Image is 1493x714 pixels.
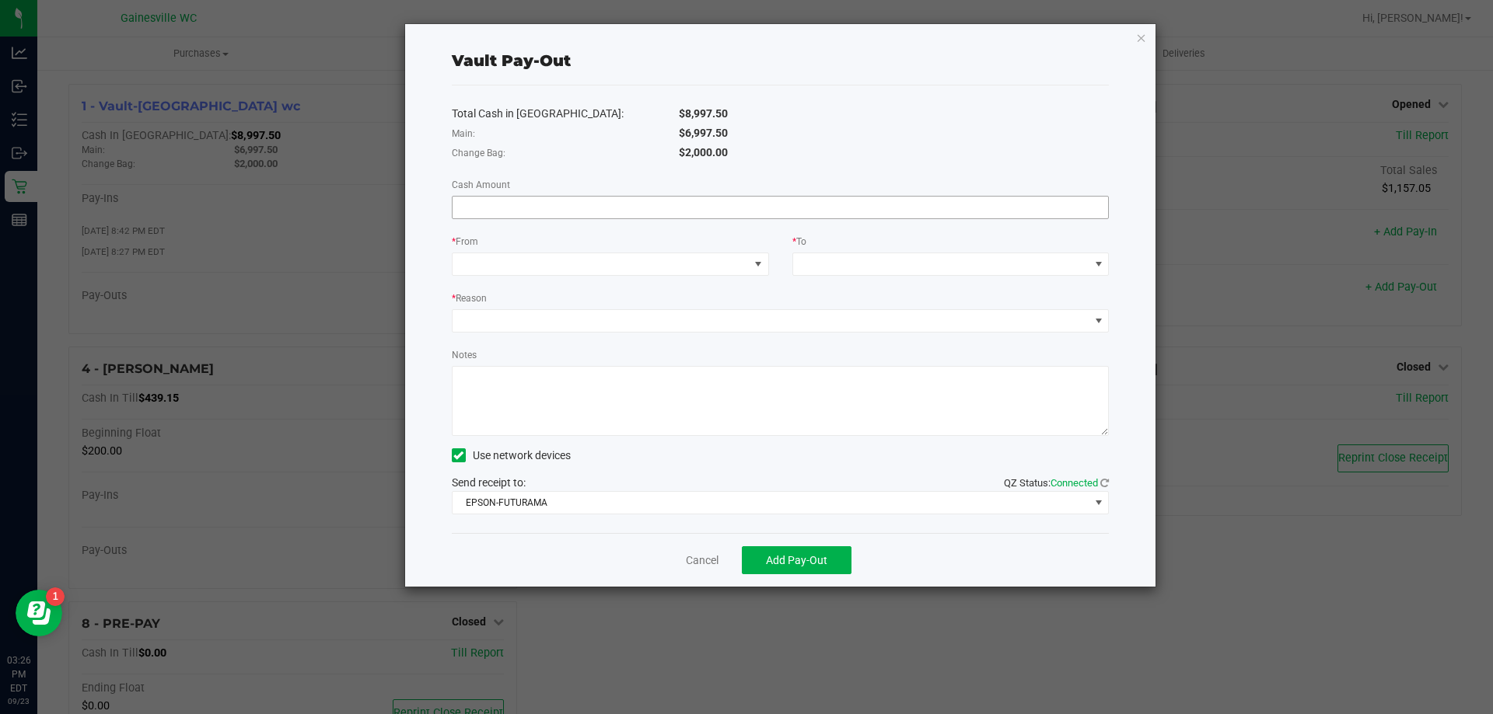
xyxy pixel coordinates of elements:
label: Notes [452,348,477,362]
span: QZ Status: [1004,477,1109,489]
label: Reason [452,291,487,305]
span: Change Bag: [452,148,505,158]
iframe: Resource center unread badge [46,587,65,606]
a: Cancel [686,552,719,569]
span: Connected [1051,477,1098,489]
span: $2,000.00 [679,146,728,158]
span: Cash Amount [452,179,510,190]
label: To [792,235,806,249]
span: Total Cash in [GEOGRAPHIC_DATA]: [452,107,624,120]
span: Send receipt to: [452,476,526,489]
span: Main: [452,128,475,139]
span: Add Pay-Out [766,554,827,566]
button: Add Pay-Out [742,546,851,574]
span: EPSON-FUTURAMA [453,492,1089,514]
label: Use network devices [452,448,571,464]
div: Vault Pay-Out [452,49,571,72]
label: From [452,235,478,249]
iframe: Resource center [16,590,62,636]
span: $8,997.50 [679,107,728,120]
span: $6,997.50 [679,127,728,139]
